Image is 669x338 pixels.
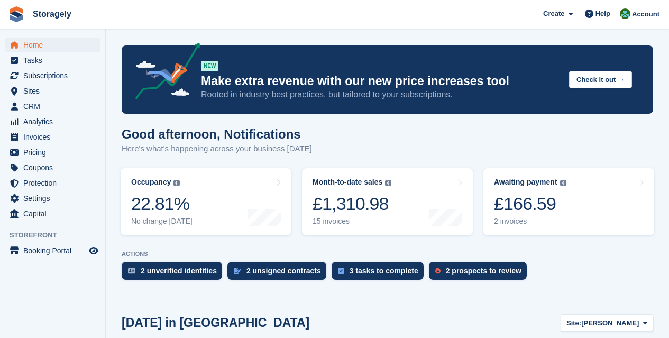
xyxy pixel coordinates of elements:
a: 3 tasks to complete [332,262,429,285]
span: Coupons [23,160,87,175]
h2: [DATE] in [GEOGRAPHIC_DATA] [122,316,309,330]
span: Protection [23,176,87,190]
h1: Good afternoon, Notifications [122,127,312,141]
div: Awaiting payment [494,178,557,187]
p: Rooted in industry best practices, but tailored to your subscriptions. [201,89,561,101]
div: 2 unverified identities [141,267,217,275]
img: verify_identity-adf6edd0f0f0b5bbfe63781bf79b02c33cf7c696d77639b501bdc392416b5a36.svg [128,268,135,274]
span: Booking Portal [23,243,87,258]
div: 15 invoices [313,217,391,226]
img: icon-info-grey-7440780725fd019a000dd9b08b2336e03edf1995a4989e88bcd33f0948082b44.svg [560,180,566,186]
a: menu [5,114,100,129]
div: 22.81% [131,193,193,215]
img: stora-icon-8386f47178a22dfd0bd8f6a31ec36ba5ce8667c1dd55bd0f319d3a0aa187defe.svg [8,6,24,22]
div: £166.59 [494,193,566,215]
button: Site: [PERSON_NAME] [561,314,653,332]
img: price-adjustments-announcement-icon-8257ccfd72463d97f412b2fc003d46551f7dbcb40ab6d574587a9cd5c0d94... [126,43,200,103]
div: 2 prospects to review [446,267,521,275]
a: menu [5,84,100,98]
span: Settings [23,191,87,206]
span: CRM [23,99,87,114]
span: Analytics [23,114,87,129]
a: menu [5,53,100,68]
span: Site: [566,318,581,328]
div: 2 unsigned contracts [246,267,321,275]
div: 2 invoices [494,217,566,226]
div: NEW [201,61,218,71]
span: Pricing [23,145,87,160]
img: prospect-51fa495bee0391a8d652442698ab0144808aea92771e9ea1ae160a38d050c398.svg [435,268,441,274]
p: Here's what's happening across your business [DATE] [122,143,312,155]
span: Storefront [10,230,105,241]
img: Notifications [620,8,630,19]
a: menu [5,99,100,114]
img: icon-info-grey-7440780725fd019a000dd9b08b2336e03edf1995a4989e88bcd33f0948082b44.svg [385,180,391,186]
a: menu [5,176,100,190]
img: task-75834270c22a3079a89374b754ae025e5fb1db73e45f91037f5363f120a921f8.svg [338,268,344,274]
button: Check it out → [569,71,632,88]
a: menu [5,38,100,52]
img: icon-info-grey-7440780725fd019a000dd9b08b2336e03edf1995a4989e88bcd33f0948082b44.svg [173,180,180,186]
span: [PERSON_NAME] [581,318,639,328]
a: Storagely [29,5,76,23]
a: menu [5,191,100,206]
span: Capital [23,206,87,221]
span: Sites [23,84,87,98]
a: Awaiting payment £166.59 2 invoices [483,168,654,235]
a: menu [5,160,100,175]
div: £1,310.98 [313,193,391,215]
div: Occupancy [131,178,171,187]
a: Month-to-date sales £1,310.98 15 invoices [302,168,473,235]
a: Preview store [87,244,100,257]
p: ACTIONS [122,251,653,258]
span: Account [632,9,659,20]
a: menu [5,68,100,83]
a: Occupancy 22.81% No change [DATE] [121,168,291,235]
span: Create [543,8,564,19]
span: Tasks [23,53,87,68]
a: 2 prospects to review [429,262,532,285]
a: menu [5,243,100,258]
a: menu [5,206,100,221]
span: Help [595,8,610,19]
span: Invoices [23,130,87,144]
img: contract_signature_icon-13c848040528278c33f63329250d36e43548de30e8caae1d1a13099fd9432cc5.svg [234,268,241,274]
a: menu [5,145,100,160]
a: 2 unsigned contracts [227,262,332,285]
div: 3 tasks to complete [350,267,418,275]
a: menu [5,130,100,144]
span: Subscriptions [23,68,87,83]
span: Home [23,38,87,52]
a: 2 unverified identities [122,262,227,285]
div: No change [DATE] [131,217,193,226]
div: Month-to-date sales [313,178,382,187]
p: Make extra revenue with our new price increases tool [201,74,561,89]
